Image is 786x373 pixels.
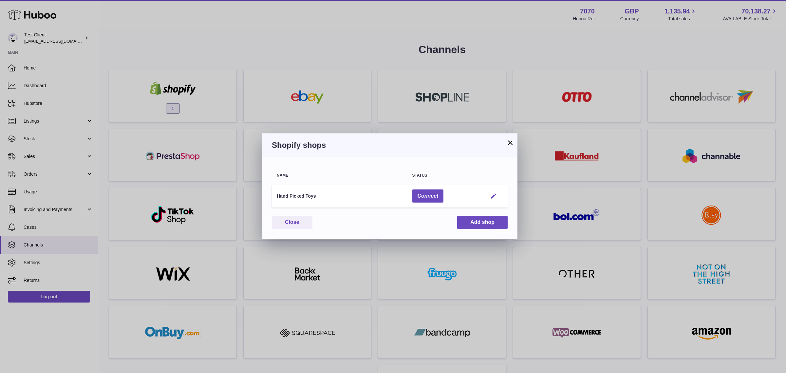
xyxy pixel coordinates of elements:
[277,173,402,178] div: Name
[457,216,508,229] button: Add shop
[506,139,514,147] button: ×
[272,216,312,229] button: Close
[272,185,407,208] td: Hand Picked Toys
[272,140,508,150] h3: Shopify shops
[412,189,443,203] button: Connect
[412,173,477,178] div: Status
